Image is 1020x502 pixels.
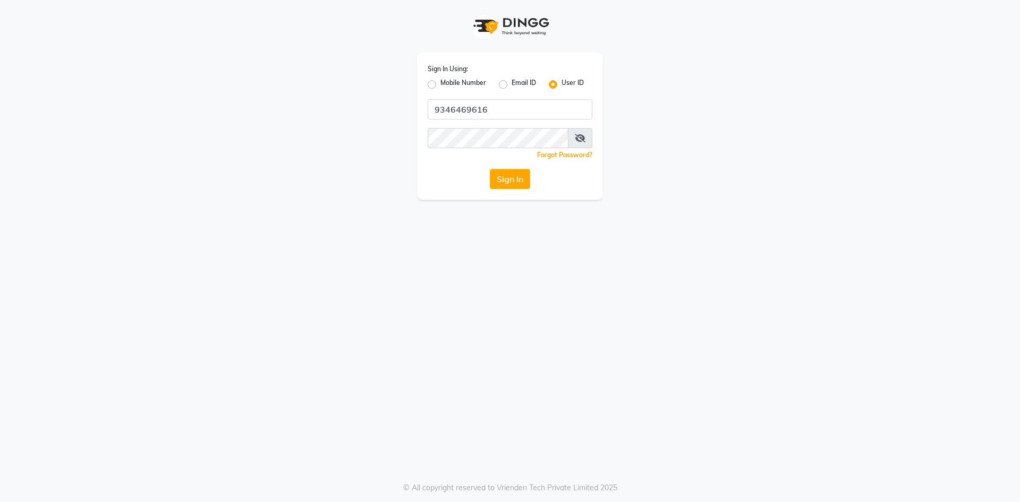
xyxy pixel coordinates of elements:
input: Username [428,99,592,120]
label: Mobile Number [440,78,486,91]
img: logo1.svg [467,11,552,42]
label: Sign In Using: [428,64,468,74]
a: Forgot Password? [537,151,592,159]
button: Sign In [490,169,530,189]
input: Username [428,128,568,148]
label: User ID [562,78,584,91]
label: Email ID [512,78,536,91]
